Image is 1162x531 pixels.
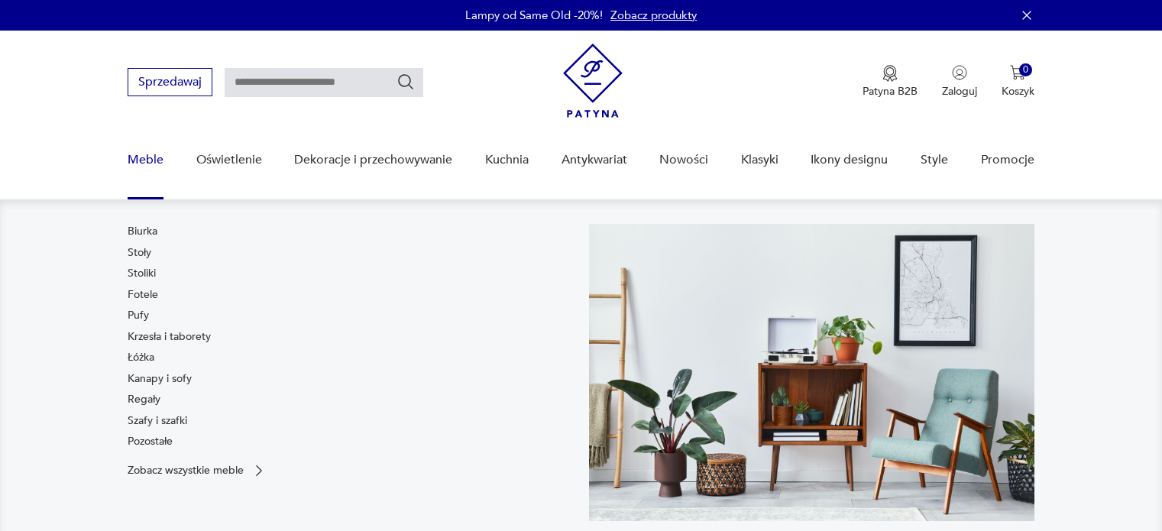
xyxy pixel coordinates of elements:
a: Ikony designu [811,131,888,189]
a: Promocje [981,131,1034,189]
a: Stoliki [128,266,156,281]
a: Klasyki [741,131,778,189]
a: Pozostałe [128,434,173,449]
p: Zobacz wszystkie meble [128,465,244,475]
a: Stoły [128,245,151,261]
a: Regały [128,392,160,407]
img: Ikona koszyka [1010,65,1025,80]
a: Sprzedawaj [128,78,212,89]
a: Szafy i szafki [128,413,187,429]
a: Kanapy i sofy [128,371,192,387]
a: Nowości [659,131,708,189]
a: Zobacz produkty [610,8,697,23]
a: Krzesła i taborety [128,329,211,345]
p: Lampy od Same Old -20%! [465,8,603,23]
a: Biurka [128,224,157,239]
img: Ikona medalu [882,65,898,82]
a: Pufy [128,308,149,323]
img: Ikonka użytkownika [952,65,967,80]
button: Zaloguj [942,65,977,99]
img: 969d9116629659dbb0bd4e745da535dc.jpg [589,224,1034,521]
a: Łóżka [128,350,154,365]
img: Patyna - sklep z meblami i dekoracjami vintage [563,44,623,118]
p: Patyna B2B [863,84,918,99]
button: Sprzedawaj [128,68,212,96]
button: 0Koszyk [1002,65,1034,99]
a: Kuchnia [485,131,529,189]
a: Style [921,131,948,189]
p: Zaloguj [942,84,977,99]
p: Koszyk [1002,84,1034,99]
a: Fotele [128,287,158,303]
a: Oświetlenie [196,131,262,189]
a: Dekoracje i przechowywanie [294,131,452,189]
a: Antykwariat [562,131,627,189]
a: Meble [128,131,163,189]
button: Szukaj [397,73,415,91]
a: Zobacz wszystkie meble [128,463,267,478]
div: 0 [1019,63,1032,76]
button: Patyna B2B [863,65,918,99]
a: Ikona medaluPatyna B2B [863,65,918,99]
